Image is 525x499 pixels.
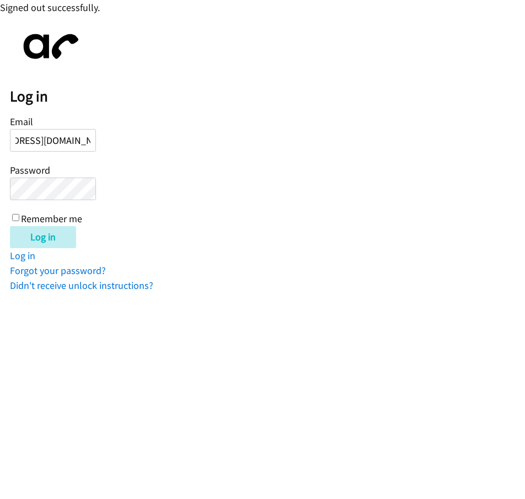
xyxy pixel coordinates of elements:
a: Forgot your password? [10,264,106,277]
label: Remember me [21,212,82,225]
img: aphone-8a226864a2ddd6a5e75d1ebefc011f4aa8f32683c2d82f3fb0802fe031f96514.svg [10,25,87,68]
a: Log in [10,249,35,262]
h2: Log in [10,87,525,106]
input: Log in [10,226,76,248]
a: Didn't receive unlock instructions? [10,279,153,292]
label: Password [10,164,50,176]
label: Email [10,115,33,128]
